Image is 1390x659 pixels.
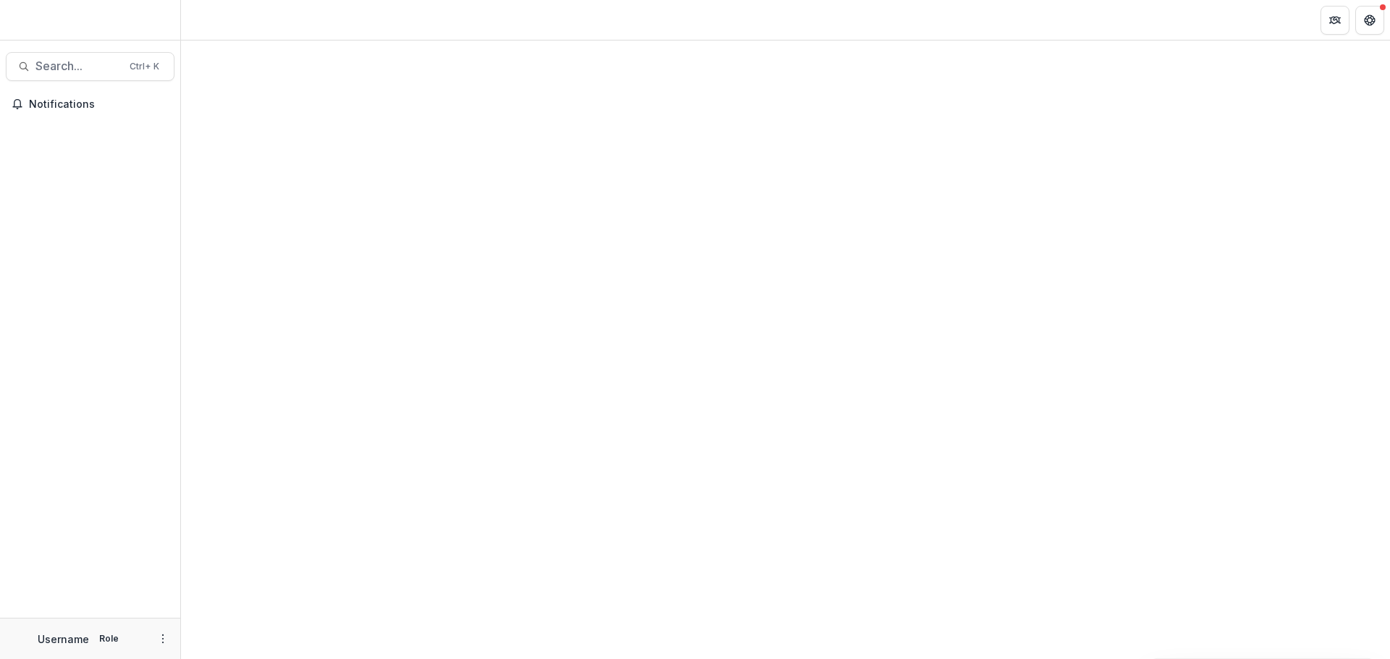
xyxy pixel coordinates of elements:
button: Search... [6,52,174,81]
span: Search... [35,59,121,73]
p: Username [38,632,89,647]
button: Get Help [1355,6,1384,35]
div: Ctrl + K [127,59,162,75]
p: Role [95,632,123,645]
nav: breadcrumb [187,9,248,30]
span: Notifications [29,98,169,111]
button: More [154,630,172,647]
button: Partners [1320,6,1349,35]
button: Notifications [6,93,174,116]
